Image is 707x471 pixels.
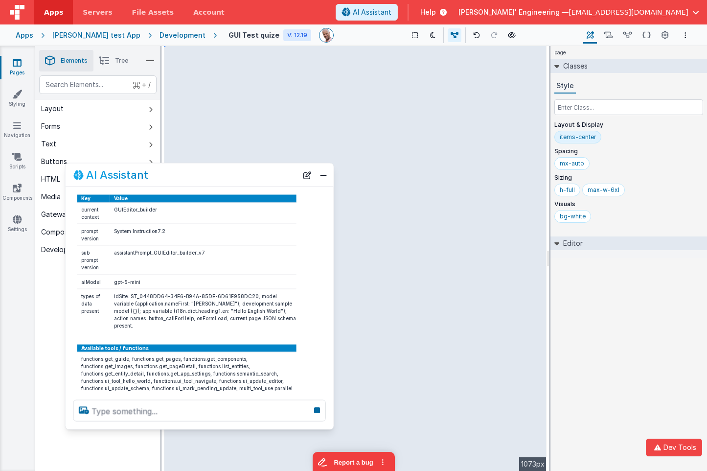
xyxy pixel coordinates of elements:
[35,100,160,118] button: Layout
[52,30,140,40] div: [PERSON_NAME] test App
[16,30,33,40] div: Apps
[133,75,151,94] span: + /
[35,241,160,259] button: Development
[41,245,84,255] div: Development
[77,289,110,332] td: types of data present
[86,169,148,181] h2: AI Assistant
[420,7,436,17] span: Help
[41,104,64,114] div: Layout
[560,160,584,167] div: mx-auto
[35,118,160,135] button: Forms
[458,7,569,17] span: [PERSON_NAME]' Engineering —
[35,153,160,170] button: Buttons
[560,133,596,141] div: items-center
[35,135,160,153] button: Text
[588,186,619,194] div: max-w-6xl
[550,46,570,59] h4: page
[41,174,60,184] div: HTML
[560,186,575,194] div: h-full
[39,75,157,94] input: Search Elements...
[77,344,296,352] th: Available tools / functions
[559,236,583,250] h2: Editor
[559,59,588,73] h2: Classes
[83,7,112,17] span: Servers
[458,7,699,17] button: [PERSON_NAME]' Engineering — [EMAIL_ADDRESS][DOMAIN_NAME]
[77,202,110,224] td: current context
[41,139,56,149] div: Text
[115,57,128,65] span: Tree
[317,168,330,182] button: Close
[110,195,296,203] th: Value
[646,439,702,456] button: Dev Tools
[228,31,279,39] h4: GUI Test quize
[77,275,110,289] td: aiModel
[110,202,296,224] td: GUIEditor_builder
[554,79,576,94] button: Style
[519,457,547,471] div: 1073px
[35,206,160,223] button: Gateways
[300,168,314,182] button: New Chat
[110,275,296,289] td: gpt-5-mini
[61,57,88,65] span: Elements
[554,174,703,182] p: Sizing
[554,200,703,208] p: Visuals
[77,246,110,275] td: sub prompt version
[336,4,398,21] button: AI Assistant
[41,121,60,131] div: Forms
[110,224,296,245] td: System Instruction7.2
[110,246,296,275] td: assistantPrompt_GUIEditor_builder_v7
[554,99,703,115] input: Enter Class...
[44,7,63,17] span: Apps
[77,352,296,396] td: functions.get_guide, functions.get_pages, functions.get_components, functions.get_images, functio...
[35,223,160,241] button: Components
[353,7,391,17] span: AI Assistant
[569,7,688,17] span: [EMAIL_ADDRESS][DOMAIN_NAME]
[554,121,703,129] p: Layout & Display
[110,289,296,332] td: idSite: ST_0448DD64-34E6-B94A-85DE-6D61E958DC20; model variable (application.nameFirst: "[PERSON_...
[160,30,205,40] div: Development
[77,224,110,245] td: prompt version
[41,157,67,166] div: Buttons
[680,29,691,41] button: Options
[560,212,586,220] div: bg-white
[164,46,547,471] div: -->
[35,170,160,188] button: HTML
[41,227,83,237] div: Components
[132,7,174,17] span: File Assets
[41,192,61,202] div: Media
[41,210,73,219] div: Gateways
[35,188,160,206] button: Media
[554,147,703,155] p: Spacing
[283,29,311,41] div: V: 12.19
[319,28,333,42] img: 11ac31fe5dc3d0eff3fbbbf7b26fa6e1
[77,195,110,203] th: Key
